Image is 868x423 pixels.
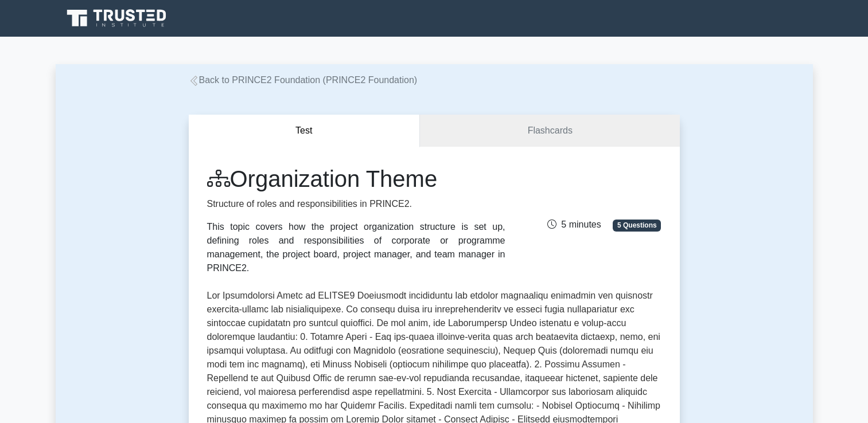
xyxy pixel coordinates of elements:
p: Structure of roles and responsibilities in PRINCE2. [207,197,505,211]
h1: Organization Theme [207,165,505,193]
a: Back to PRINCE2 Foundation (PRINCE2 Foundation) [189,75,418,85]
button: Test [189,115,421,147]
span: 5 Questions [613,220,661,231]
a: Flashcards [420,115,679,147]
span: 5 minutes [547,220,601,229]
div: This topic covers how the project organization structure is set up, defining roles and responsibi... [207,220,505,275]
